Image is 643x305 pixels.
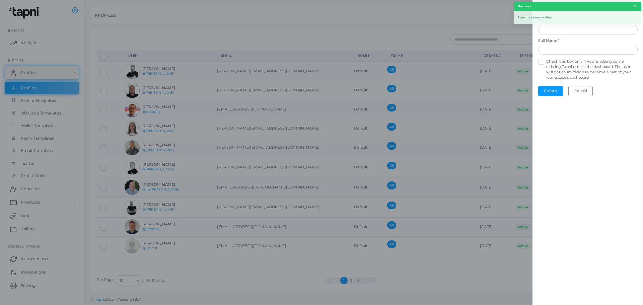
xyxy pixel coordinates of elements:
[538,38,559,44] label: Full Name
[546,59,637,80] label: Check this box only if you're adding some existing Tapni user to the dashboard. The user will get...
[633,2,637,10] button: Close
[538,86,563,96] button: Create
[514,11,641,24] div: User has been edited
[518,4,531,9] strong: Success
[568,86,593,96] button: Cancel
